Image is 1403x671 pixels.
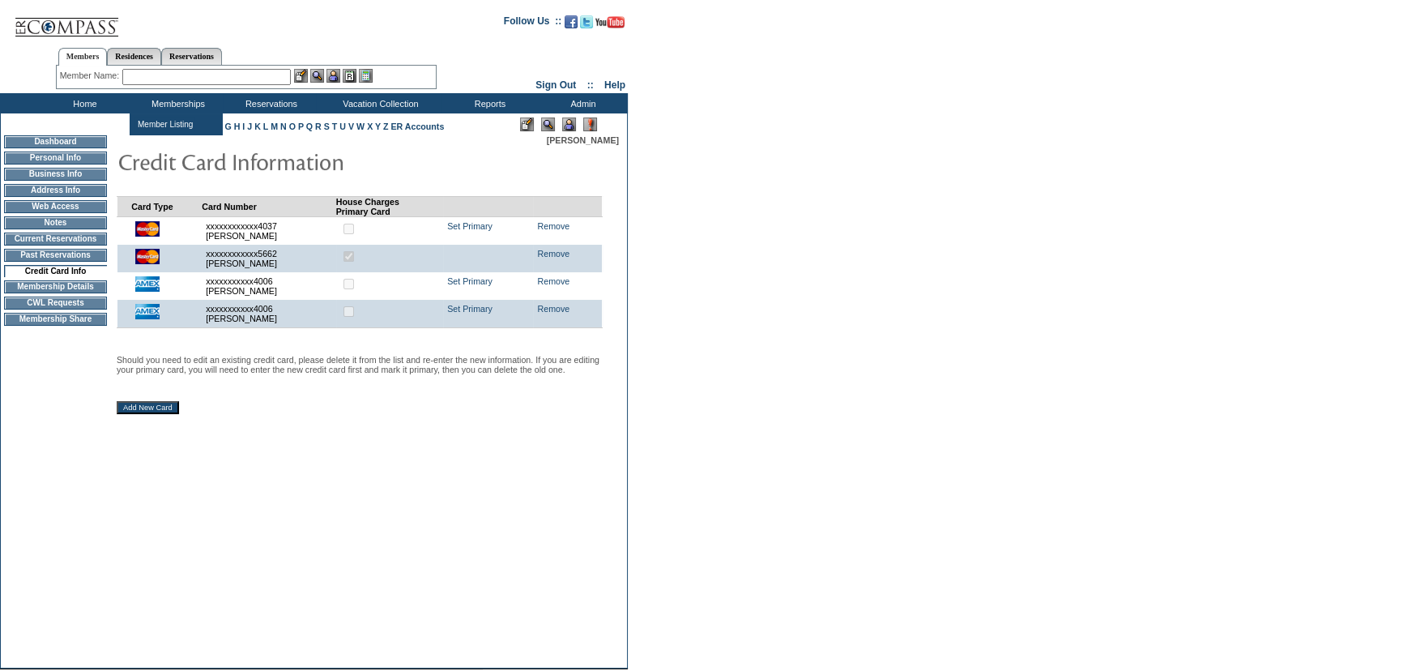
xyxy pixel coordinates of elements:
[131,196,202,216] td: Card Type
[4,280,107,293] td: Membership Details
[504,14,561,33] td: Follow Us ::
[595,16,625,28] img: Subscribe to our YouTube Channel
[202,245,335,272] td: xxxxxxxxxxxx5662 [PERSON_NAME]
[271,122,278,131] a: M
[348,122,354,131] a: V
[583,118,597,131] img: Log Concern/Member Elevation
[4,265,107,277] td: Credit Card Info
[595,20,625,30] a: Subscribe to our YouTube Channel
[4,249,107,262] td: Past Reservations
[58,48,108,66] a: Members
[202,196,335,216] td: Card Number
[447,304,493,314] a: Set Primary
[4,200,107,213] td: Web Access
[254,122,261,131] a: K
[565,15,578,28] img: Become our fan on Facebook
[4,135,107,148] td: Dashboard
[541,118,555,131] img: View Mode
[135,304,160,319] img: icon_cc_amex.gif
[336,196,443,216] td: House Charges Primary Card
[242,122,245,131] a: I
[4,152,107,165] td: Personal Info
[247,122,252,131] a: J
[537,221,569,231] a: Remove
[535,79,576,91] a: Sign Out
[326,69,340,83] img: Impersonate
[4,313,107,326] td: Membership Share
[390,122,444,131] a: ER Accounts
[298,122,304,131] a: P
[310,69,324,83] img: View
[161,48,222,65] a: Reservations
[4,184,107,197] td: Address Info
[565,20,578,30] a: Become our fan on Facebook
[359,69,373,83] img: b_calculator.gif
[117,145,441,177] img: pgTtlCreditCardInfo.gif
[367,122,373,131] a: X
[130,93,223,113] td: Memberships
[107,48,161,65] a: Residences
[441,93,535,113] td: Reports
[580,15,593,28] img: Follow us on Twitter
[202,216,335,245] td: xxxxxxxxxxxx4037 [PERSON_NAME]
[520,118,534,131] img: Edit Mode
[339,122,346,131] a: U
[224,122,231,131] a: G
[324,122,330,131] a: S
[60,69,122,83] div: Member Name:
[202,272,335,300] td: xxxxxxxxxxx4006 [PERSON_NAME]
[134,117,194,132] td: Member Listing
[343,69,356,83] img: Reservations
[580,20,593,30] a: Follow us on Twitter
[562,118,576,131] img: Impersonate
[4,216,107,229] td: Notes
[4,168,107,181] td: Business Info
[117,401,179,414] input: Add New Card
[4,233,107,246] td: Current Reservations
[535,93,628,113] td: Admin
[4,297,107,310] td: CWL Requests
[587,79,594,91] span: ::
[135,221,160,237] img: icon_cc_mc.gif
[294,69,308,83] img: b_edit.gif
[356,122,365,131] a: W
[547,135,619,145] span: [PERSON_NAME]
[537,276,569,286] a: Remove
[223,93,316,113] td: Reservations
[202,300,335,328] td: xxxxxxxxxxx4006 [PERSON_NAME]
[234,122,241,131] a: H
[263,122,268,131] a: L
[375,122,381,131] a: Y
[537,249,569,259] a: Remove
[280,122,287,131] a: N
[306,122,313,131] a: Q
[332,122,338,131] a: T
[604,79,625,91] a: Help
[383,122,389,131] a: Z
[316,93,441,113] td: Vacation Collection
[315,122,322,131] a: R
[36,93,130,113] td: Home
[537,304,569,314] a: Remove
[447,276,493,286] a: Set Primary
[135,249,160,264] img: icon_cc_mc.gif
[117,355,603,374] p: Should you need to edit an existing credit card, please delete it from the list and re-enter the ...
[289,122,296,131] a: O
[135,276,160,292] img: icon_cc_amex.gif
[447,221,493,231] a: Set Primary
[14,4,119,37] img: Compass Home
